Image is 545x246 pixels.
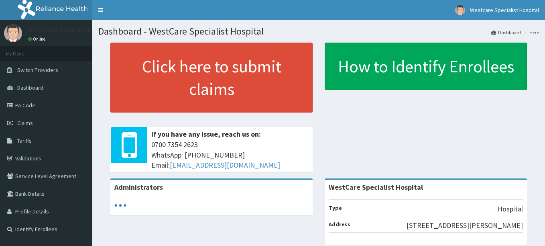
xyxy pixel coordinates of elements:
[325,43,527,90] a: How to Identify Enrollees
[17,119,33,127] span: Claims
[28,26,118,33] p: Westcare Specialist Hospital
[98,26,539,37] h1: Dashboard - WestCare Specialist Hospital
[329,182,423,192] strong: WestCare Specialist Hospital
[455,5,465,15] img: User Image
[329,204,342,211] b: Type
[491,29,521,36] a: Dashboard
[114,182,163,192] b: Administrators
[110,43,313,113] a: Click here to submit claims
[407,220,523,231] p: [STREET_ADDRESS][PERSON_NAME]
[151,129,261,139] b: If you have any issue, reach us on:
[170,160,280,170] a: [EMAIL_ADDRESS][DOMAIN_NAME]
[114,199,126,211] svg: audio-loading
[28,36,47,42] a: Online
[4,24,22,42] img: User Image
[17,66,58,74] span: Switch Providers
[498,204,523,214] p: Hospital
[17,84,43,91] span: Dashboard
[17,137,32,144] span: Tariffs
[470,6,539,14] span: Westcare Specialist Hospital
[151,139,309,170] span: 0700 7354 2623 WhatsApp: [PHONE_NUMBER] Email:
[522,29,539,36] li: Here
[329,221,350,228] b: Address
